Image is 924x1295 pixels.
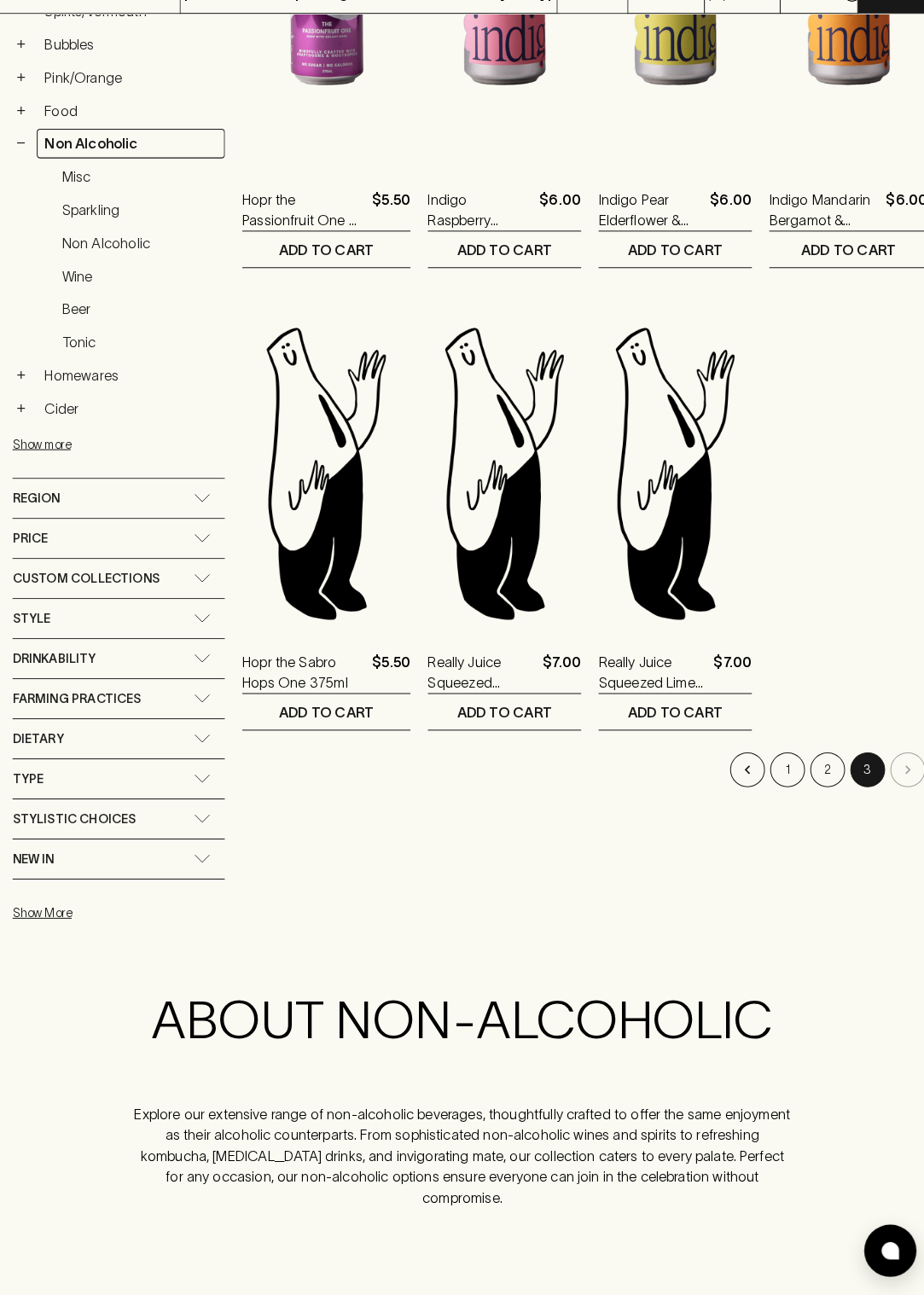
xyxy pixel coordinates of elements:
p: $7.00 [541,665,578,706]
a: Hopr the Passionfruit One w Galaxy Hops 375ml [247,212,367,253]
div: Drinkability [21,653,230,692]
a: Bubbles [45,56,230,85]
img: Blackhearts & Sparrows Man [596,341,746,640]
p: ADD TO CART [794,262,887,282]
a: Indigo Raspberry Habanero & Lime Soda 330ml [428,212,531,253]
button: + [21,30,38,47]
a: Pink/Orange [45,89,230,118]
p: Login [729,10,771,31]
div: Type [21,771,230,810]
p: Explore our extensive range of non-alcoholic beverages, thoughtfully crafted to offer the same en... [138,1108,785,1211]
a: Homewares [45,380,230,409]
div: Stylistic Choices [21,810,230,849]
button: ADD TO CART [428,254,578,289]
p: FIND US [66,10,119,31]
div: Style [21,614,230,653]
div: Farming Practices [21,693,230,731]
a: Really Juice Squeezed Lime 285ml [596,665,701,706]
div: Dietary [21,732,230,770]
a: Misc [62,186,230,215]
p: $6.00 [877,212,918,253]
button: page 3 [842,764,876,798]
button: + [21,419,38,436]
a: Hopr the Sabro Hops One 375ml [247,665,367,706]
img: Blackhearts & Sparrows Man [428,341,578,640]
button: + [21,62,38,79]
button: + [21,127,38,144]
span: Custom Collections [21,584,166,605]
a: Cider [45,413,230,442]
img: Blackhearts & Sparrows Man [247,341,411,640]
p: ADD TO CART [625,262,718,282]
p: 0 [840,15,847,25]
span: New In [21,858,62,880]
p: $0.00 [771,10,812,31]
p: $5.50 [374,665,411,706]
p: ADD TO CART [625,715,718,735]
span: Region [21,505,68,526]
button: Show more [21,445,245,480]
span: Drinkability [21,662,103,683]
a: Beer [62,316,230,345]
span: Farming Practices [21,701,148,723]
p: $6.00 [705,212,746,253]
button: + [21,95,38,112]
p: Wishlist [642,10,706,31]
p: $5.50 [374,212,411,253]
a: Really Juice Squeezed Lemon 285ml [428,665,534,706]
img: bubble-icon [873,1244,890,1261]
span: Style [21,623,59,644]
h2: ABOUT NON-ALCOHOLIC [138,996,785,1057]
button: Go to previous page [724,764,758,798]
button: ADD TO CART [763,254,918,289]
span: Dietary [21,740,72,762]
button: ADD TO CART [247,254,411,289]
div: Custom Collections [21,575,230,613]
p: $6.00 [538,212,578,253]
a: Wine [62,283,230,312]
button: + [21,386,38,404]
button: ADD TO CART [428,707,578,742]
a: Sparkling [62,218,230,247]
p: $7.00 [708,665,746,706]
span: Type [21,780,52,801]
a: Tonic [62,348,230,377]
button: ADD TO CART [596,254,746,289]
p: ADD TO CART [457,715,550,735]
a: Non Alcoholic [45,154,230,183]
a: Food [45,121,230,150]
button: ADD TO CART [596,707,746,742]
p: ADD TO CART [282,715,375,735]
span: Price [21,544,56,566]
a: Indigo Pear Elderflower & Cardamom Soda 330ml [596,212,698,253]
nav: pagination navigation [247,764,918,798]
button: ADD TO CART [247,707,411,742]
p: ADD TO CART [282,262,375,282]
div: Price [21,536,230,574]
p: ADD TO CART [457,262,550,282]
button: Go to page 2 [803,764,837,798]
button: Show More [21,904,245,939]
a: Non Alcoholic [62,251,230,280]
span: Stylistic Choices [21,819,142,840]
button: Go to page 1 [764,764,798,798]
div: New In [21,850,230,888]
a: Indigo Mandarin Bergamot & [PERSON_NAME] Soda 330ml [763,212,870,253]
div: Region [21,497,230,535]
button: − [21,160,38,177]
